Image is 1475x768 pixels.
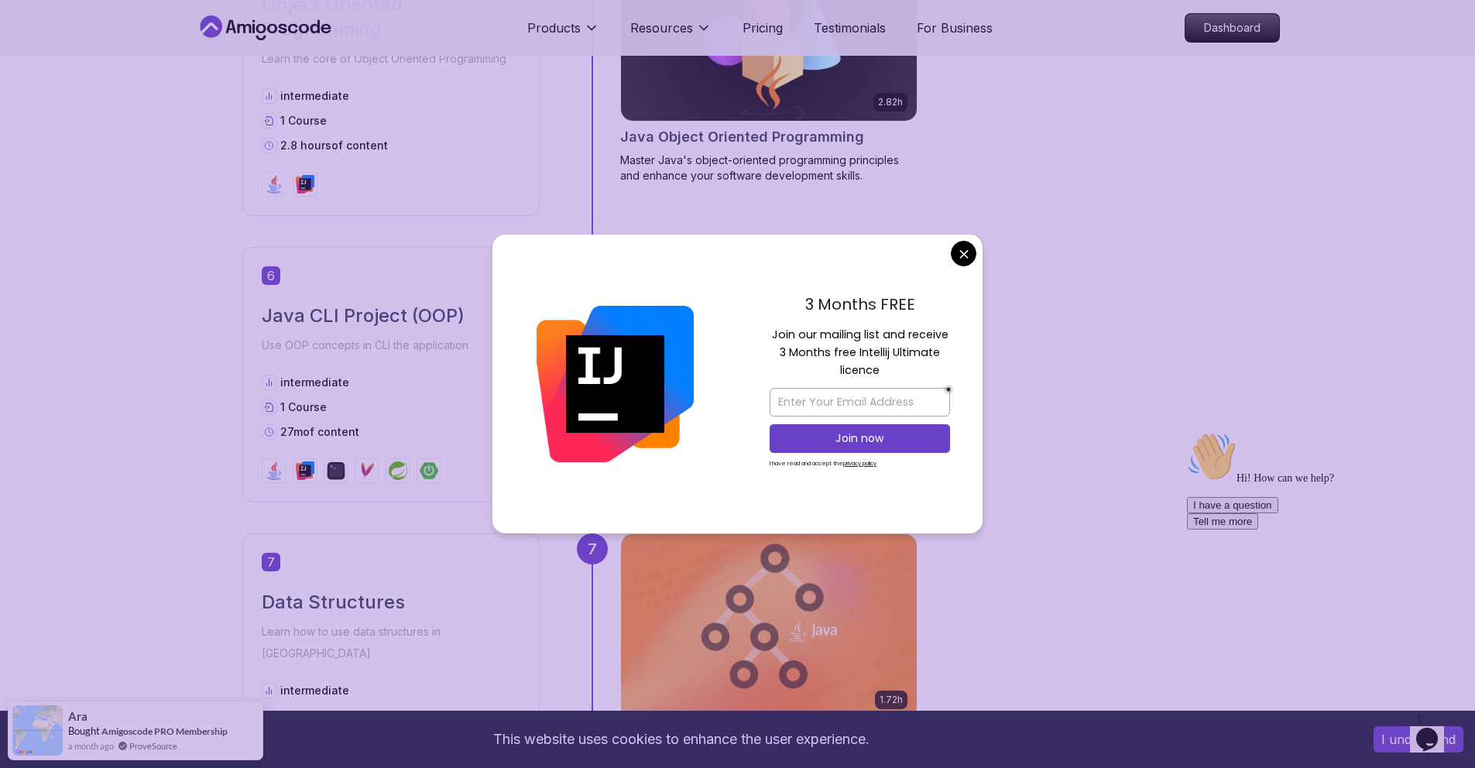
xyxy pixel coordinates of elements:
[68,710,87,723] span: Ara
[577,533,608,564] div: 7
[280,88,349,104] p: intermediate
[358,461,376,480] img: maven logo
[814,19,886,37] a: Testimonials
[280,424,359,440] p: 27m of content
[280,708,327,722] span: 1 Course
[878,96,903,108] p: 2.82h
[280,400,327,413] span: 1 Course
[262,621,520,664] p: Learn how to use data structures in [GEOGRAPHIC_DATA]
[12,722,1350,756] div: This website uses cookies to enhance the user experience.
[6,87,77,104] button: Tell me more
[420,461,438,480] img: spring-boot logo
[6,6,285,104] div: 👋Hi! How can we help?I have a questionTell me more
[296,461,314,480] img: intellij logo
[327,461,345,480] img: terminal logo
[68,739,114,753] span: a month ago
[280,683,349,698] p: intermediate
[129,739,177,753] a: ProveSource
[630,19,693,37] p: Resources
[1410,706,1460,753] iframe: chat widget
[527,19,581,37] p: Products
[280,138,388,153] p: 2.8 hours of content
[389,461,407,480] img: spring logo
[620,153,918,183] p: Master Java's object-oriented programming principles and enhance your software development skills.
[527,19,599,50] button: Products
[296,175,314,194] img: intellij logo
[265,175,283,194] img: java logo
[262,266,280,285] span: 6
[1181,426,1460,698] iframe: chat widget
[280,114,327,127] span: 1 Course
[262,590,520,615] h2: Data Structures
[1374,726,1463,753] button: Accept cookies
[6,71,98,87] button: I have a question
[265,461,283,480] img: java logo
[101,725,228,737] a: Amigoscode PRO Membership
[630,19,712,50] button: Resources
[743,19,783,37] a: Pricing
[262,334,520,356] p: Use OOP concepts in CLI the application
[620,126,864,148] h2: Java Object Oriented Programming
[68,725,100,737] span: Bought
[280,375,349,390] p: intermediate
[6,6,56,56] img: :wave:
[880,694,903,706] p: 1.72h
[621,534,917,718] img: Java Data Structures card
[6,46,153,58] span: Hi! How can we help?
[1185,14,1279,42] p: Dashboard
[262,553,280,571] span: 7
[917,19,993,37] a: For Business
[1185,13,1280,43] a: Dashboard
[12,705,63,756] img: provesource social proof notification image
[262,48,520,70] p: Learn the core of Object Oriented Programming
[262,303,520,328] h2: Java CLI Project (OOP)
